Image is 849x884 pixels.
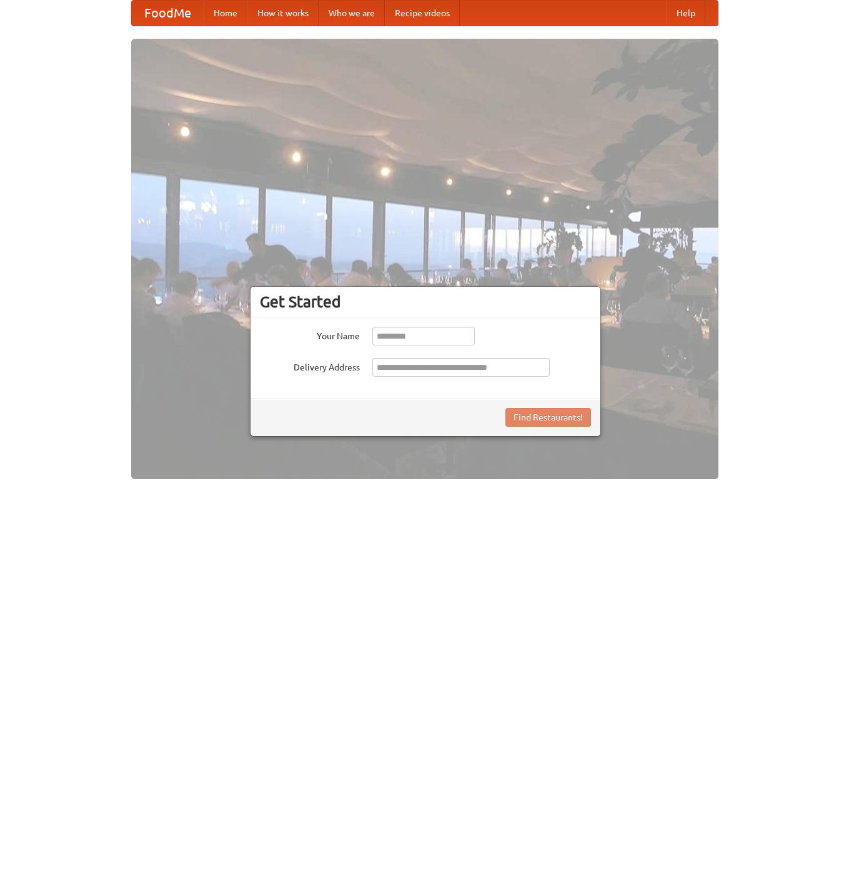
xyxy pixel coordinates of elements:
[247,1,319,26] a: How it works
[385,1,460,26] a: Recipe videos
[319,1,385,26] a: Who we are
[260,292,591,311] h3: Get Started
[132,1,204,26] a: FoodMe
[204,1,247,26] a: Home
[260,358,360,374] label: Delivery Address
[505,408,591,427] button: Find Restaurants!
[260,327,360,342] label: Your Name
[667,1,705,26] a: Help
